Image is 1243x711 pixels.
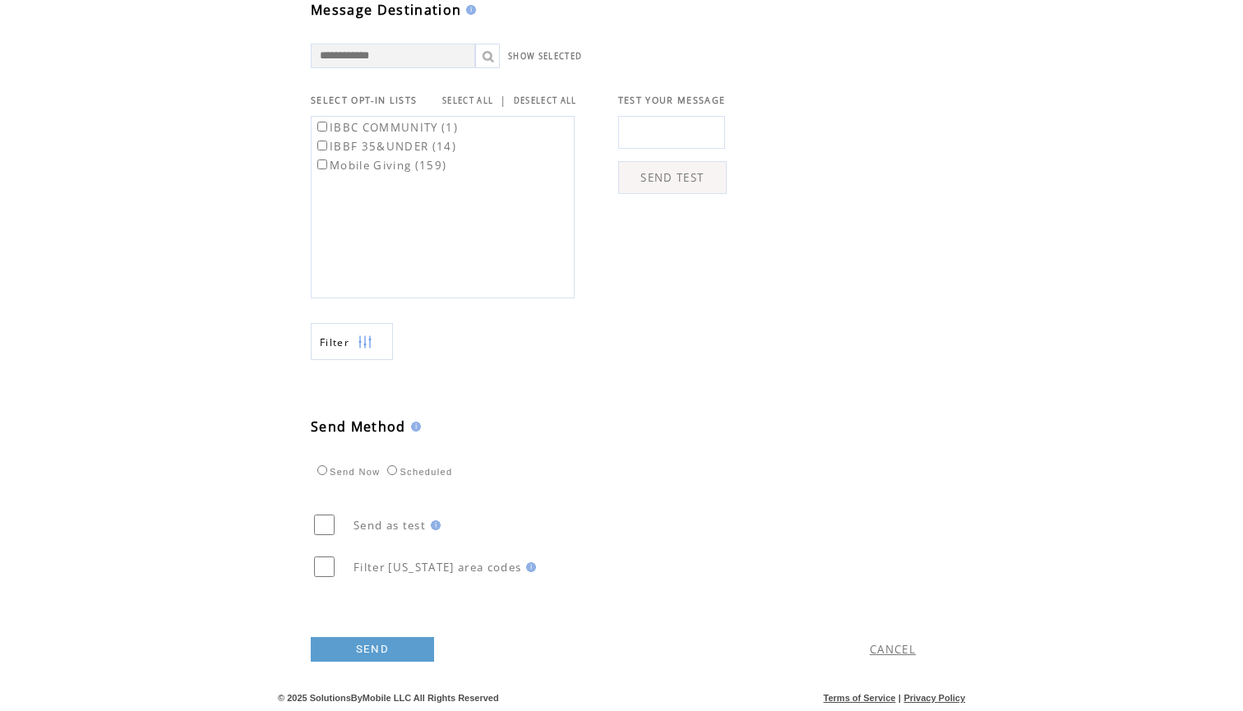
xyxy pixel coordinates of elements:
[899,693,901,703] span: |
[514,95,577,106] a: DESELECT ALL
[311,418,406,436] span: Send Method
[317,122,327,132] input: IBBC COMMUNITY (1)
[903,693,965,703] a: Privacy Policy
[313,467,380,477] label: Send Now
[618,95,726,106] span: TEST YOUR MESSAGE
[442,95,493,106] a: SELECT ALL
[314,139,456,154] label: IBBF 35&UNDER (14)
[314,158,446,173] label: Mobile Giving (159)
[870,642,916,657] a: CANCEL
[311,95,417,106] span: SELECT OPT-IN LISTS
[500,93,506,108] span: |
[824,693,896,703] a: Terms of Service
[278,693,499,703] span: © 2025 SolutionsByMobile LLC All Rights Reserved
[406,422,421,432] img: help.gif
[320,335,349,349] span: Show filters
[311,1,461,19] span: Message Destination
[358,324,372,361] img: filters.png
[317,465,327,475] input: Send Now
[353,518,426,533] span: Send as test
[311,637,434,662] a: SEND
[383,467,452,477] label: Scheduled
[426,520,441,530] img: help.gif
[508,51,582,62] a: SHOW SELECTED
[521,562,536,572] img: help.gif
[317,141,327,150] input: IBBF 35&UNDER (14)
[387,465,397,475] input: Scheduled
[353,560,521,575] span: Filter [US_STATE] area codes
[461,5,476,15] img: help.gif
[311,323,393,360] a: Filter
[618,161,727,194] a: SEND TEST
[317,159,327,169] input: Mobile Giving (159)
[314,120,458,135] label: IBBC COMMUNITY (1)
